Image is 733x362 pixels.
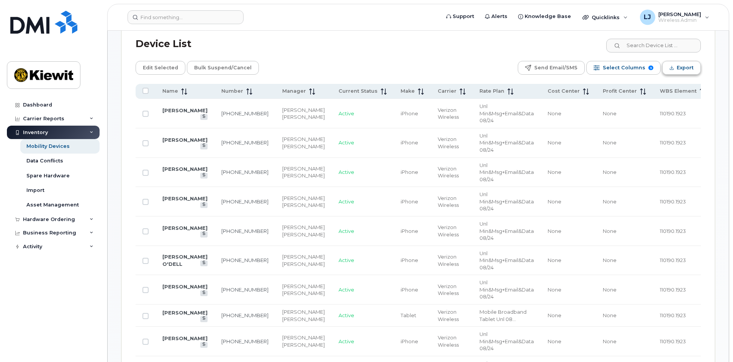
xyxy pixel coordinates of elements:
[282,195,325,202] div: [PERSON_NAME]
[339,139,354,146] span: Active
[401,169,418,175] span: iPhone
[162,225,208,231] a: [PERSON_NAME]
[479,9,513,24] a: Alerts
[221,287,268,293] a: [PHONE_NUMBER]
[339,228,354,234] span: Active
[162,137,208,143] a: [PERSON_NAME]
[401,139,418,146] span: iPhone
[200,316,208,322] a: View Last Bill
[548,257,561,263] span: None
[491,13,507,20] span: Alerts
[548,169,561,175] span: None
[438,224,459,238] span: Verizon Wireless
[479,103,534,123] span: Unl Min&Msg+Email&Data 08/24
[660,88,697,95] span: WBS Element
[479,309,527,322] span: Mobile Broadband Tablet Unl 08/24
[282,308,325,316] div: [PERSON_NAME]
[221,228,268,234] a: [PHONE_NUMBER]
[401,257,418,263] span: iPhone
[658,17,701,23] span: Wireless Admin
[339,169,354,175] span: Active
[603,169,617,175] span: None
[586,61,661,75] button: Select Columns 9
[603,62,645,74] span: Select Columns
[162,335,208,341] a: [PERSON_NAME]
[282,341,325,349] div: [PERSON_NAME]
[401,338,418,344] span: iPhone
[660,312,686,318] span: 110190.1923
[136,61,185,75] button: Edit Selected
[441,9,479,24] a: Support
[282,88,306,95] span: Manager
[282,283,325,290] div: [PERSON_NAME]
[660,257,686,263] span: 110190.1923
[162,310,208,316] a: [PERSON_NAME]
[401,228,418,234] span: iPhone
[662,61,701,75] button: Export
[548,198,561,205] span: None
[603,88,637,95] span: Profit Center
[548,312,561,318] span: None
[479,191,534,211] span: Unl Min&Msg+Email&Data 08/24
[438,254,459,267] span: Verizon Wireless
[162,254,208,267] a: [PERSON_NAME] O'DELL
[525,13,571,20] span: Knowledge Base
[548,287,561,293] span: None
[143,62,178,74] span: Edit Selected
[200,202,208,208] a: View Last Bill
[660,198,686,205] span: 110190.1923
[677,62,694,74] span: Export
[162,166,208,172] a: [PERSON_NAME]
[282,106,325,114] div: [PERSON_NAME]
[339,198,354,205] span: Active
[438,107,459,120] span: Verizon Wireless
[635,10,715,25] div: Lana Jesseph
[162,283,208,290] a: [PERSON_NAME]
[200,260,208,266] a: View Last Bill
[221,110,268,116] a: [PHONE_NUMBER]
[221,88,243,95] span: Number
[438,195,459,208] span: Verizon Wireless
[660,139,686,146] span: 110190.1923
[187,61,259,75] button: Bulk Suspend/Cancel
[200,342,208,348] a: View Last Bill
[282,165,325,172] div: [PERSON_NAME]
[660,287,686,293] span: 110190.1923
[200,290,208,296] a: View Last Bill
[548,110,561,116] span: None
[660,228,686,234] span: 110190.1923
[660,169,686,175] span: 110190.1923
[339,110,354,116] span: Active
[162,195,208,201] a: [PERSON_NAME]
[339,312,354,318] span: Active
[479,88,504,95] span: Rate Plan
[200,143,208,149] a: View Last Bill
[282,316,325,323] div: [PERSON_NAME]
[200,231,208,237] a: View Last Bill
[282,136,325,143] div: [PERSON_NAME]
[479,221,534,241] span: Unl Min&Msg+Email&Data 08/24
[603,139,617,146] span: None
[282,172,325,179] div: [PERSON_NAME]
[221,257,268,263] a: [PHONE_NUMBER]
[282,290,325,297] div: [PERSON_NAME]
[194,62,252,74] span: Bulk Suspend/Cancel
[644,13,651,22] span: LJ
[592,14,620,20] span: Quicklinks
[401,312,416,318] span: Tablet
[603,338,617,344] span: None
[221,169,268,175] a: [PHONE_NUMBER]
[200,173,208,179] a: View Last Bill
[548,88,580,95] span: Cost Center
[603,198,617,205] span: None
[282,334,325,341] div: [PERSON_NAME]
[128,10,244,24] input: Find something...
[339,338,354,344] span: Active
[282,224,325,231] div: [PERSON_NAME]
[438,165,459,179] span: Verizon Wireless
[513,9,576,24] a: Knowledge Base
[282,143,325,150] div: [PERSON_NAME]
[453,13,474,20] span: Support
[548,338,561,344] span: None
[660,110,686,116] span: 110190.1923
